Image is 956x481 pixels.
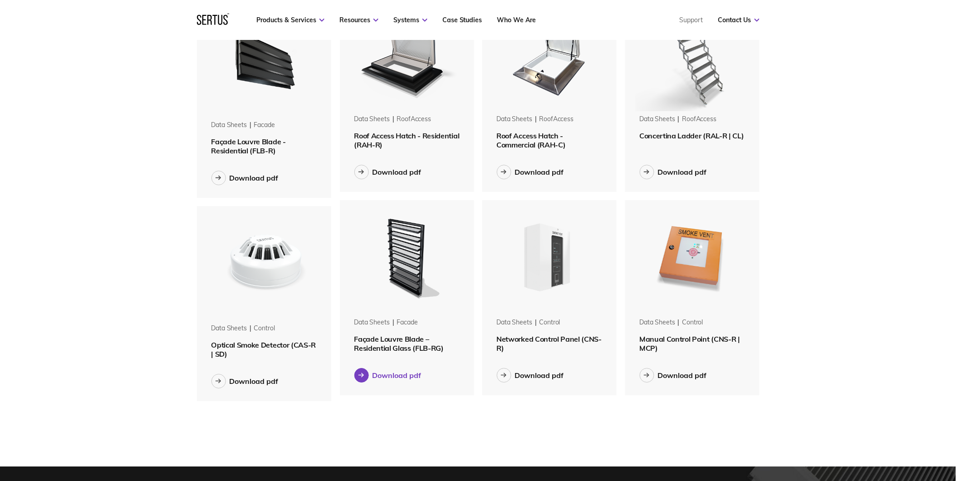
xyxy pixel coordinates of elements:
[397,115,431,124] div: roofAccess
[354,131,460,149] span: Roof Access Hatch - Residential (RAH-R)
[515,167,564,177] div: Download pdf
[393,16,427,24] a: Systems
[539,115,574,124] div: roofAccess
[211,121,247,130] div: Data Sheets
[497,368,564,383] button: Download pdf
[640,318,675,327] div: Data Sheets
[497,318,532,327] div: Data Sheets
[640,334,740,353] span: Manual Control Point (CNS-R | MCP)
[354,115,390,124] div: Data Sheets
[682,318,703,327] div: control
[682,115,717,124] div: roofAccess
[539,318,560,327] div: control
[515,371,564,380] div: Download pdf
[680,16,703,24] a: Support
[497,131,566,149] span: Roof Access Hatch - Commercial (RAH-C)
[230,377,279,386] div: Download pdf
[211,171,279,185] button: Download pdf
[211,340,316,358] span: Optical Smoke Detector (CAS-R | SD)
[254,121,275,130] div: facade
[397,318,418,327] div: facade
[442,16,482,24] a: Case Studies
[640,368,707,383] button: Download pdf
[658,167,707,177] div: Download pdf
[497,334,602,353] span: Networked Control Panel (CNS-R)
[354,334,444,353] span: Façade Louvre Blade – Residential Glass (FLB-RG)
[339,16,378,24] a: Resources
[230,173,279,182] div: Download pdf
[354,368,422,383] button: Download pdf
[211,324,247,333] div: Data Sheets
[497,115,532,124] div: Data Sheets
[497,16,536,24] a: Who We Are
[354,318,390,327] div: Data Sheets
[911,437,956,481] iframe: Chat Widget
[640,165,707,179] button: Download pdf
[254,324,275,333] div: control
[640,115,675,124] div: Data Sheets
[373,167,422,177] div: Download pdf
[256,16,324,24] a: Products & Services
[658,371,707,380] div: Download pdf
[640,131,744,140] span: Concertina Ladder (RAL-R | CL)
[211,137,286,155] span: Façade Louvre Blade - Residential (FLB-R)
[354,165,422,179] button: Download pdf
[211,374,279,388] button: Download pdf
[497,165,564,179] button: Download pdf
[718,16,760,24] a: Contact Us
[373,371,422,380] div: Download pdf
